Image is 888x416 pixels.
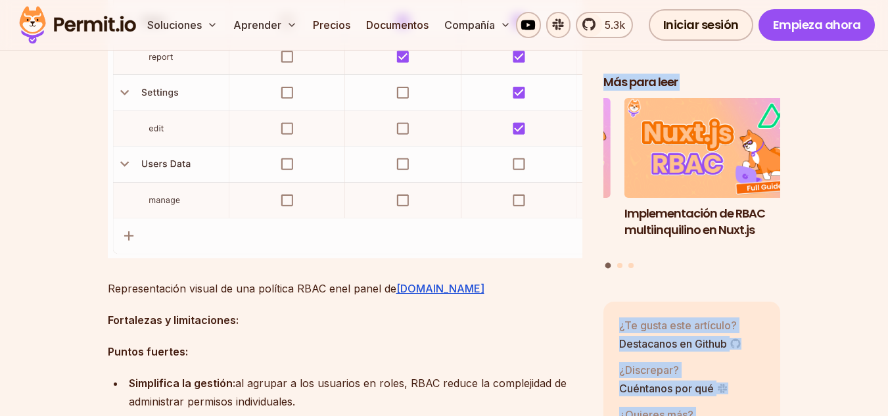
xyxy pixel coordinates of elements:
button: Compañía [439,12,516,38]
button: Aprender [228,12,302,38]
font: Empieza ahora [773,16,861,33]
a: [DOMAIN_NAME] [396,282,484,295]
button: Ir a la diapositiva 1 [605,263,611,269]
font: al agrupar a los usuarios en roles, RBAC reduce la complejidad de administrar permisos individuales. [129,377,567,408]
div: Publicaciones [603,99,781,271]
button: Ir a la diapositiva 3 [628,263,634,268]
a: Cuéntanos por qué [619,381,728,396]
img: El control de acceso basado en políticas (PBAC) no es tan bueno como crees [433,99,611,198]
font: ¿Te gusta este artículo? [619,319,737,332]
font: Más para leer [603,74,678,90]
img: Logotipo del permiso [13,3,142,47]
button: Ir a la diapositiva 2 [617,263,622,268]
font: Iniciar sesión [663,16,739,33]
a: Destacanos en Github [619,336,741,352]
font: Representación visual de una política RBAC en [108,282,342,295]
font: 5.3k [605,18,625,32]
font: Implementación de RBAC multiinquilino en Nuxt.js [624,205,765,238]
a: Empieza ahora [759,9,876,41]
font: Compañía [444,18,495,32]
font: Precios [313,18,350,32]
font: Simplifica la gestión: [129,377,235,390]
font: el panel de [342,282,396,295]
img: Implementación de RBAC multiinquilino en Nuxt.js [624,99,802,198]
font: Aprender [233,18,281,32]
li: 3 de 3 [433,99,611,255]
font: ¿Discrepar? [619,363,679,377]
a: Implementación de RBAC multiinquilino en Nuxt.jsImplementación de RBAC multiinquilino en Nuxt.js [624,99,802,255]
font: Fortalezas y limitaciones: [108,313,239,327]
a: Iniciar sesión [649,9,753,41]
li: 1 de 3 [624,99,802,255]
font: Documentos [366,18,429,32]
a: Documentos [361,12,434,38]
button: Soluciones [142,12,223,38]
font: Soluciones [147,18,202,32]
font: Puntos fuertes: [108,345,188,358]
a: Precios [308,12,356,38]
a: 5.3k [576,12,632,38]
